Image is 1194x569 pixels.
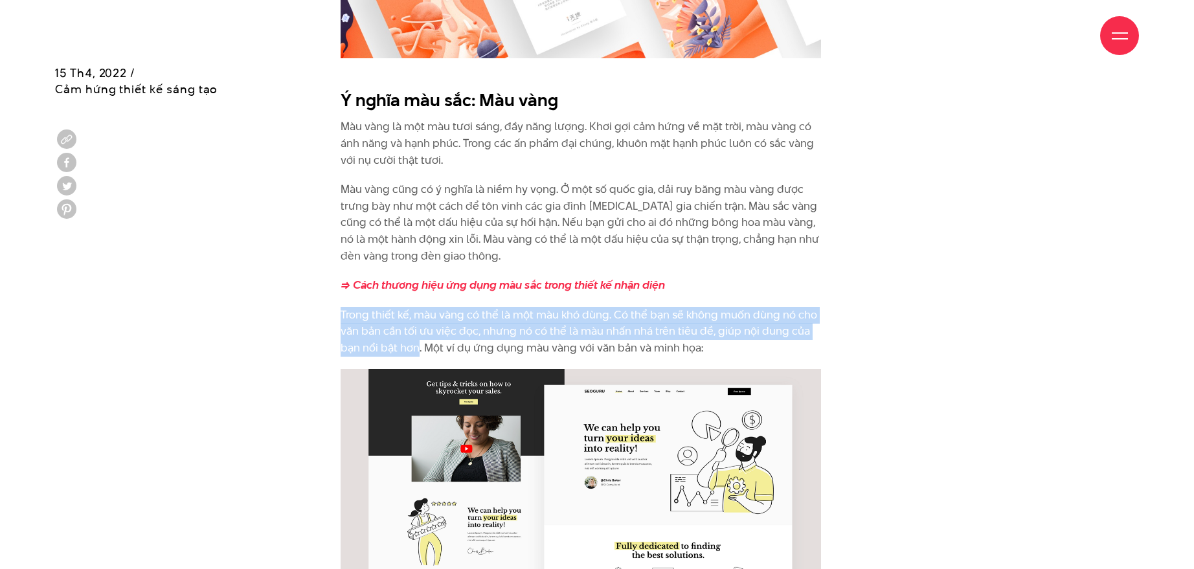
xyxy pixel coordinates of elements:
[55,65,218,97] span: 15 Th4, 2022 / Cảm hứng thiết kế sáng tạo
[341,277,665,293] a: => Cách thương hiệu ứng dụng màu sắc trong thiết kế nhận diện
[341,118,821,168] p: Màu vàng là một màu tươi sáng, đầy năng lượng. Khơi gợi cảm hứng về mặt trời, màu vàng có ánh năn...
[341,181,821,264] p: Màu vàng cũng có ý nghĩa là niềm hy vọng. Ở một số quốc gia, dải ruy băng màu vàng được trưng bày...
[341,307,821,357] p: Trong thiết kế, màu vàng có thể là một màu khó dùng. Có thể bạn sẽ không muốn dùng nó cho văn bản...
[341,88,821,113] h2: Ý nghĩa màu sắc: Màu vàng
